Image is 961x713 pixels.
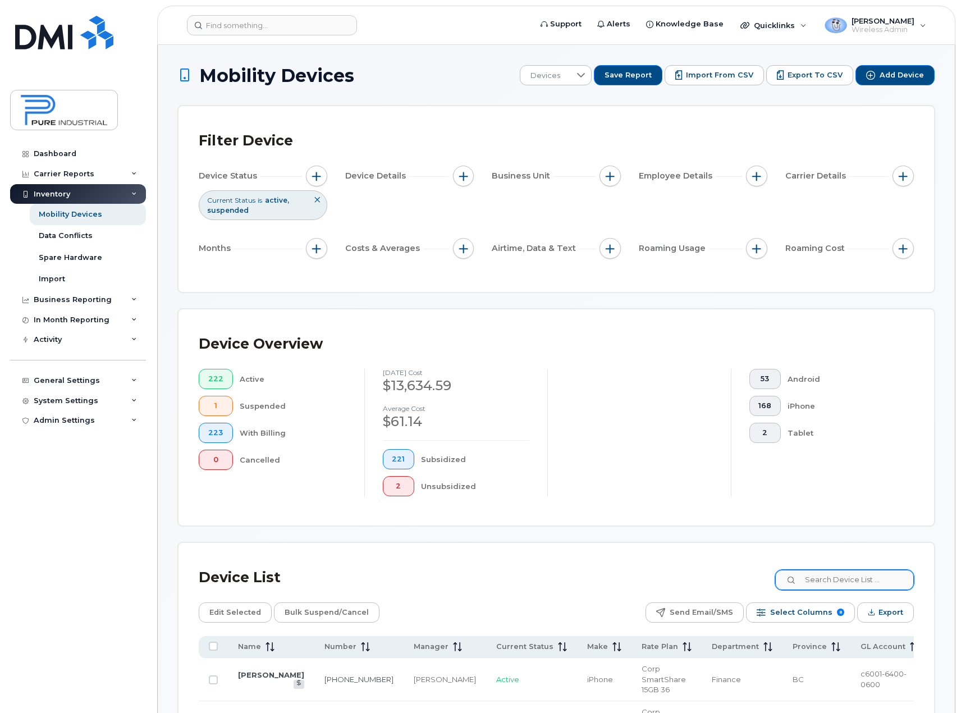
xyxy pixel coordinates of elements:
span: Send Email/SMS [670,604,733,621]
span: Edit Selected [209,604,261,621]
div: Device List [199,563,281,592]
h4: Average cost [383,405,530,412]
div: Active [240,369,346,389]
button: 53 [749,369,781,389]
span: Business Unit [492,170,553,182]
button: Export to CSV [766,65,853,85]
span: Costs & Averages [345,243,423,254]
button: Save Report [594,65,662,85]
span: Carrier Details [785,170,849,182]
span: Mobility Devices [199,66,354,85]
button: 0 [199,450,233,470]
h4: [DATE] cost [383,369,530,376]
a: View Last Bill [294,680,304,688]
button: 222 [199,369,233,389]
button: Send Email/SMS [646,602,744,623]
div: $61.14 [383,412,530,431]
span: Roaming Cost [785,243,848,254]
span: 2 [758,428,771,437]
span: Make [587,642,608,652]
div: Device Overview [199,330,323,359]
span: Save Report [605,70,652,80]
div: Cancelled [240,450,346,470]
button: 2 [383,476,415,496]
span: 222 [208,374,223,383]
span: Number [324,642,356,652]
span: Device Details [345,170,409,182]
input: Search Device List ... [775,570,914,590]
div: $13,634.59 [383,376,530,395]
div: iPhone [788,396,896,416]
span: 223 [208,428,223,437]
div: Android [788,369,896,389]
span: Roaming Usage [639,243,709,254]
span: 1 [208,401,223,410]
span: Export to CSV [788,70,843,80]
span: iPhone [587,675,613,684]
button: 1 [199,396,233,416]
span: Department [712,642,759,652]
button: 2 [749,423,781,443]
button: Select Columns 8 [746,602,855,623]
span: Province [793,642,827,652]
span: Rate Plan [642,642,678,652]
div: Filter Device [199,126,293,156]
span: is [258,195,262,205]
span: Current Status [207,195,255,205]
span: Bulk Suspend/Cancel [285,604,369,621]
span: 2 [392,482,405,491]
span: c6001-6400-0600 [861,669,907,689]
span: Current Status [496,642,553,652]
a: [PHONE_NUMBER] [324,675,393,684]
button: Import from CSV [665,65,764,85]
span: 53 [758,374,771,383]
button: 168 [749,396,781,416]
span: Devices [520,66,570,86]
span: Manager [414,642,449,652]
button: Export [857,602,914,623]
span: suspended [207,206,249,214]
span: 168 [758,401,771,410]
div: Suspended [240,396,346,416]
div: [PERSON_NAME] [414,674,476,685]
span: Device Status [199,170,260,182]
span: Active [496,675,519,684]
button: Add Device [855,65,935,85]
span: 8 [837,609,844,616]
span: active [265,196,289,204]
div: Subsidized [421,449,529,469]
span: Airtime, Data & Text [492,243,579,254]
span: Finance [712,675,741,684]
span: Name [238,642,261,652]
span: 221 [392,455,405,464]
span: BC [793,675,804,684]
span: Corp SmartShare 15GB 36 [642,664,686,694]
button: Bulk Suspend/Cancel [274,602,379,623]
span: Export [878,604,903,621]
span: Select Columns [770,604,832,621]
span: 0 [208,455,223,464]
div: Unsubsidized [421,476,529,496]
button: 221 [383,449,415,469]
span: Add Device [880,70,924,80]
span: Import from CSV [686,70,753,80]
div: Tablet [788,423,896,443]
button: 223 [199,423,233,443]
span: Months [199,243,234,254]
a: [PERSON_NAME] [238,670,304,679]
button: Edit Selected [199,602,272,623]
span: GL Account [861,642,905,652]
div: With Billing [240,423,346,443]
span: Employee Details [639,170,716,182]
